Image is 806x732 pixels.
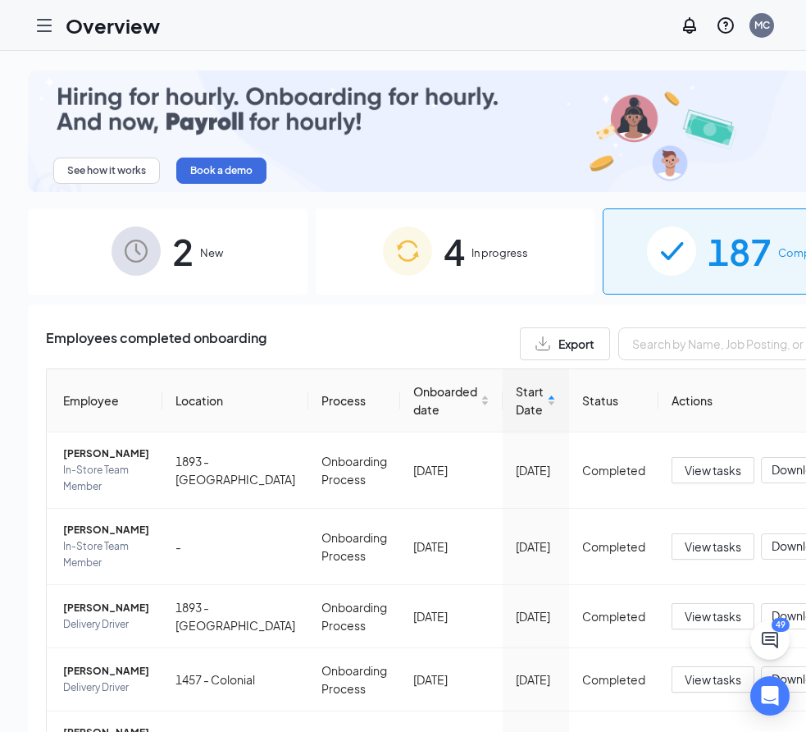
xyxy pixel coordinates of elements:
div: Open Intercom Messenger [750,676,790,716]
span: View tasks [685,607,741,625]
div: 49 [772,618,790,632]
span: In progress [471,245,528,261]
div: [DATE] [413,538,490,556]
td: Onboarding Process [308,509,400,585]
td: 1457 - Colonial [162,648,308,711]
span: Delivery Driver [63,679,149,696]
th: Onboarded date [400,369,503,432]
button: View tasks [672,457,754,483]
span: Start Date [516,382,544,419]
td: - [162,509,308,585]
div: [DATE] [516,538,556,556]
span: 2 [172,223,194,280]
span: View tasks [685,670,741,689]
svg: Hamburger [34,16,54,35]
div: Completed [582,538,645,556]
button: View tasks [672,666,754,693]
td: 1893 - [GEOGRAPHIC_DATA] [162,432,308,509]
svg: Notifications [680,16,699,35]
button: Export [520,327,610,360]
button: View tasks [672,533,754,560]
th: Process [308,369,400,432]
span: [PERSON_NAME] [63,446,149,462]
button: View tasks [672,603,754,629]
td: Onboarding Process [308,585,400,648]
span: Delivery Driver [63,616,149,633]
button: See how it works [53,158,160,184]
span: Employees completed onboarding [46,327,266,360]
th: Location [162,369,308,432]
div: [DATE] [516,607,556,625]
div: [DATE] [516,461,556,479]
div: [DATE] [516,670,556,689]
td: Onboarding Process [308,648,400,711]
td: Onboarding Process [308,432,400,509]
span: View tasks [685,538,741,556]
span: 187 [708,223,772,280]
div: Completed [582,461,645,479]
div: [DATE] [413,461,490,479]
div: Completed [582,670,645,689]
span: 4 [444,223,465,280]
span: [PERSON_NAME] [63,663,149,679]
span: View tasks [685,461,741,479]
span: Onboarded date [413,382,477,419]
th: Employee [47,369,162,432]
span: [PERSON_NAME] [63,600,149,616]
span: New [200,245,223,261]
div: MC [754,18,770,32]
button: ChatActive [750,620,790,660]
div: Completed [582,607,645,625]
svg: ChatActive [760,630,780,650]
span: In-Store Team Member [63,538,149,571]
span: Export [558,338,594,350]
button: Book a demo [176,158,266,184]
svg: QuestionInfo [716,16,735,35]
th: Status [569,369,658,432]
div: [DATE] [413,670,490,689]
div: [DATE] [413,607,490,625]
span: In-Store Team Member [63,462,149,495]
h1: Overview [66,11,160,39]
span: [PERSON_NAME] [63,522,149,538]
td: 1893 - [GEOGRAPHIC_DATA] [162,585,308,648]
